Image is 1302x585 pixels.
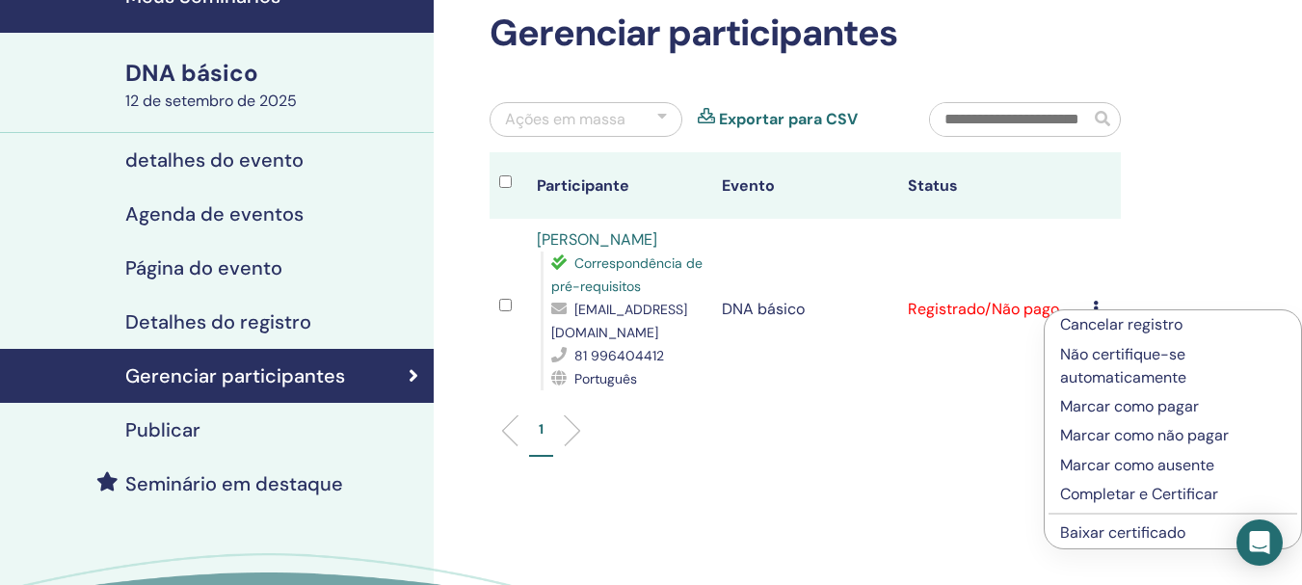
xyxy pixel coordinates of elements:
[719,109,858,129] font: Exportar para CSV
[551,301,687,341] font: [EMAIL_ADDRESS][DOMAIN_NAME]
[125,255,282,280] font: Página do evento
[551,254,703,295] font: Correspondência de pré-requisitos
[574,347,664,364] font: 81 996404412
[908,175,958,196] font: Status
[1060,314,1182,334] font: Cancelar registro
[125,147,304,173] font: detalhes do evento
[1060,522,1185,543] a: Baixar certificado
[505,109,625,129] font: Ações em massa
[722,299,805,319] font: DNA básico
[125,201,304,226] font: Agenda de eventos
[1236,519,1283,566] div: Abra o Intercom Messenger
[125,91,297,111] font: 12 de setembro de 2025
[125,58,258,88] font: DNA básico
[539,420,544,438] font: 1
[125,363,345,388] font: Gerenciar participantes
[574,370,637,387] font: Português
[490,9,897,57] font: Gerenciar participantes
[1060,484,1218,504] font: Completar e Certificar
[537,175,629,196] font: Participante
[1060,455,1214,475] font: Marcar como ausente
[722,175,775,196] font: Evento
[1060,396,1199,416] font: Marcar como pagar
[125,417,200,442] font: Publicar
[1060,425,1229,445] font: Marcar como não pagar
[125,471,343,496] font: Seminário em destaque
[114,57,434,113] a: DNA básico12 de setembro de 2025
[537,229,657,250] a: [PERSON_NAME]
[1060,344,1186,387] font: Não certifique-se automaticamente
[719,108,858,131] a: Exportar para CSV
[125,309,311,334] font: Detalhes do registro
